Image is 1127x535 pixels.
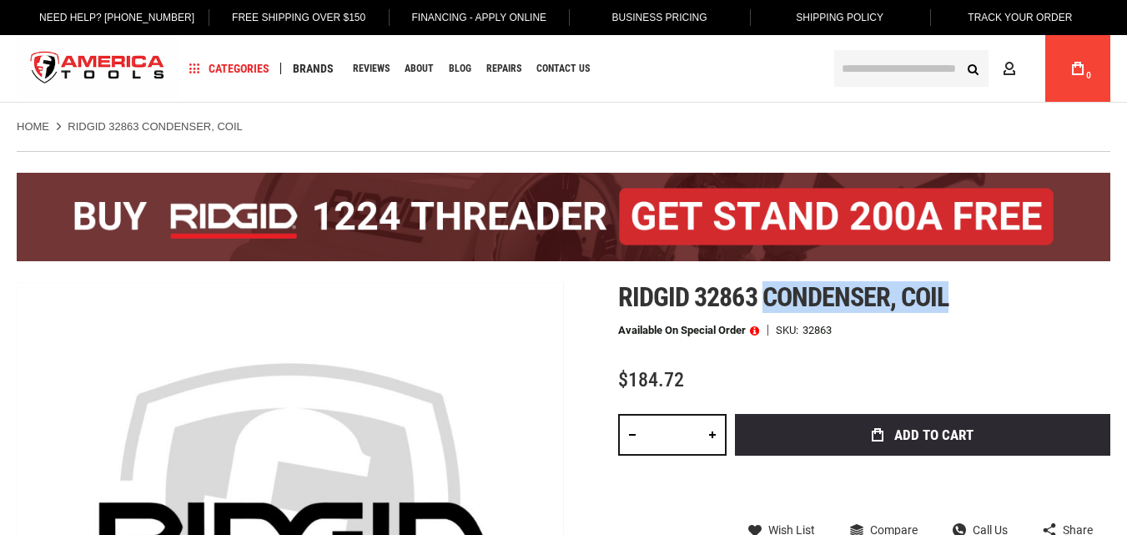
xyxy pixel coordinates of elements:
[17,119,49,134] a: Home
[345,58,397,80] a: Reviews
[894,428,974,442] span: Add to Cart
[285,58,341,80] a: Brands
[529,58,597,80] a: Contact Us
[1062,35,1094,102] a: 0
[353,63,390,73] span: Reviews
[776,325,802,336] strong: SKU
[68,120,243,133] strong: RIDGID 32863 CONDENSER, COIL
[796,12,883,23] span: Shipping Policy
[486,63,521,73] span: Repairs
[189,63,269,74] span: Categories
[536,63,590,73] span: Contact Us
[405,63,434,73] span: About
[17,38,179,100] img: America Tools
[397,58,441,80] a: About
[618,325,759,336] p: Available on Special Order
[441,58,479,80] a: Blog
[618,368,684,391] span: $184.72
[17,38,179,100] a: store logo
[957,53,989,84] button: Search
[735,414,1110,456] button: Add to Cart
[618,281,948,313] span: Ridgid 32863 condenser, coil
[182,58,277,80] a: Categories
[802,325,832,336] div: 32863
[449,63,471,73] span: Blog
[17,173,1110,261] img: BOGO: Buy the RIDGID® 1224 Threader (26092), get the 92467 200A Stand FREE!
[479,58,529,80] a: Repairs
[293,63,334,74] span: Brands
[1086,71,1091,80] span: 0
